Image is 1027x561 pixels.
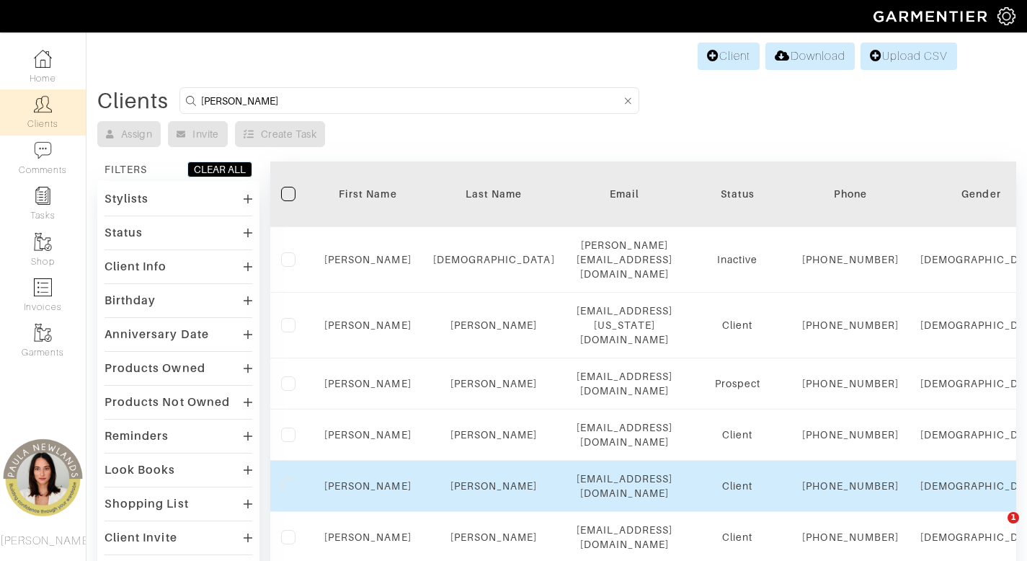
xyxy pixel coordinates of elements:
[802,252,899,267] div: [PHONE_NUMBER]
[194,162,246,177] div: CLEAR ALL
[577,472,673,500] div: [EMAIL_ADDRESS][DOMAIN_NAME]
[324,429,412,441] a: [PERSON_NAME]
[105,192,148,206] div: Stylists
[105,497,189,511] div: Shopping List
[105,260,167,274] div: Client Info
[978,512,1013,547] iframe: Intercom live chat
[97,94,169,108] div: Clients
[34,187,52,205] img: reminder-icon-8004d30b9f0a5d33ae49ab947aed9ed385cf756f9e5892f1edd6e32f2345188e.png
[433,254,555,265] a: [DEMOGRAPHIC_DATA]
[105,327,209,342] div: Anniversary Date
[450,429,538,441] a: [PERSON_NAME]
[450,531,538,543] a: [PERSON_NAME]
[802,318,899,332] div: [PHONE_NUMBER]
[577,369,673,398] div: [EMAIL_ADDRESS][DOMAIN_NAME]
[105,463,176,477] div: Look Books
[187,162,252,177] button: CLEAR ALL
[698,43,760,70] a: Client
[694,428,781,442] div: Client
[433,187,555,201] div: Last Name
[34,233,52,251] img: garments-icon-b7da505a4dc4fd61783c78ac3ca0ef83fa9d6f193b1c9dc38574b1d14d53ca28.png
[802,376,899,391] div: [PHONE_NUMBER]
[324,187,412,201] div: First Name
[577,523,673,552] div: [EMAIL_ADDRESS][DOMAIN_NAME]
[577,187,673,201] div: Email
[34,95,52,113] img: clients-icon-6bae9207a08558b7cb47a8932f037763ab4055f8c8b6bfacd5dc20c3e0201464.png
[34,324,52,342] img: garments-icon-b7da505a4dc4fd61783c78ac3ca0ef83fa9d6f193b1c9dc38574b1d14d53ca28.png
[577,304,673,347] div: [EMAIL_ADDRESS][US_STATE][DOMAIN_NAME]
[34,50,52,68] img: dashboard-icon-dbcd8f5a0b271acd01030246c82b418ddd0df26cd7fceb0bd07c9910d44c42f6.png
[802,530,899,544] div: [PHONE_NUMBER]
[1008,512,1019,524] span: 1
[450,319,538,331] a: [PERSON_NAME]
[324,254,412,265] a: [PERSON_NAME]
[802,479,899,493] div: [PHONE_NUMBER]
[105,361,205,376] div: Products Owned
[324,378,412,389] a: [PERSON_NAME]
[324,319,412,331] a: [PERSON_NAME]
[324,531,412,543] a: [PERSON_NAME]
[105,226,143,240] div: Status
[694,252,781,267] div: Inactive
[683,162,791,227] th: Toggle SortBy
[866,4,997,29] img: garmentier-logo-header-white-b43fb05a5012e4ada735d5af1a66efaba907eab6374d6393d1fbf88cb4ef424d.png
[324,480,412,492] a: [PERSON_NAME]
[765,43,854,70] a: Download
[105,293,156,308] div: Birthday
[861,43,957,70] a: Upload CSV
[105,395,230,410] div: Products Not Owned
[694,530,781,544] div: Client
[802,187,899,201] div: Phone
[105,162,147,177] div: FILTERS
[314,162,422,227] th: Toggle SortBy
[450,480,538,492] a: [PERSON_NAME]
[694,376,781,391] div: Prospect
[105,531,177,545] div: Client Invite
[450,378,538,389] a: [PERSON_NAME]
[694,187,781,201] div: Status
[422,162,566,227] th: Toggle SortBy
[105,429,169,443] div: Reminders
[201,92,621,110] input: Search by name, email, phone, city, or state
[802,428,899,442] div: [PHONE_NUMBER]
[694,318,781,332] div: Client
[997,7,1015,25] img: gear-icon-white-bd11855cb880d31180b6d7d6211b90ccbf57a29d726f0c71d8c61bd08dd39cc2.png
[34,278,52,296] img: orders-icon-0abe47150d42831381b5fb84f609e132dff9fe21cb692f30cb5eec754e2cba89.png
[577,238,673,281] div: [PERSON_NAME][EMAIL_ADDRESS][DOMAIN_NAME]
[34,141,52,159] img: comment-icon-a0a6a9ef722e966f86d9cbdc48e553b5cf19dbc54f86b18d962a5391bc8f6eb6.png
[577,420,673,449] div: [EMAIL_ADDRESS][DOMAIN_NAME]
[694,479,781,493] div: Client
